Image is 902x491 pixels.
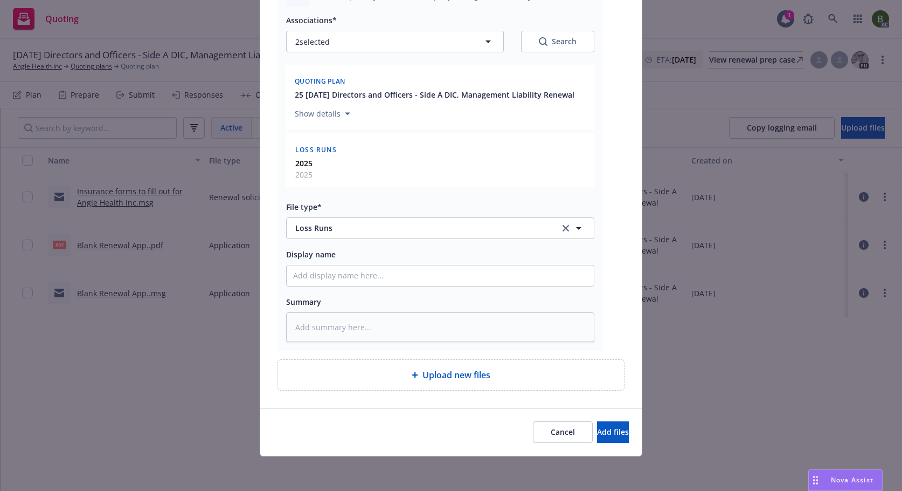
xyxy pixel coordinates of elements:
[286,217,594,239] button: Loss Runsclear selection
[533,421,593,443] button: Cancel
[287,265,594,286] input: Add display name here...
[295,89,574,100] button: 25 [DATE] Directors and Officers - Side A DIC, Management Liability Renewal
[295,36,330,47] span: 2 selected
[295,169,313,180] span: 2025
[295,77,345,86] span: Quoting plan
[539,36,577,47] div: Search
[277,359,625,391] div: Upload new files
[286,31,504,52] button: 2selected
[295,145,337,154] span: Loss Runs
[286,15,337,25] span: Associations*
[290,107,355,120] button: Show details
[286,202,322,212] span: File type*
[559,222,572,235] a: clear selection
[597,427,629,437] span: Add files
[808,469,883,491] button: Nova Assist
[286,249,336,260] span: Display name
[422,369,490,381] span: Upload new files
[295,158,313,168] strong: 2025
[286,297,321,307] span: Summary
[521,31,594,52] button: SearchSearch
[539,37,547,46] svg: Search
[831,475,873,485] span: Nova Assist
[597,421,629,443] button: Add files
[295,222,545,234] span: Loss Runs
[809,470,822,490] div: Drag to move
[551,427,575,437] span: Cancel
